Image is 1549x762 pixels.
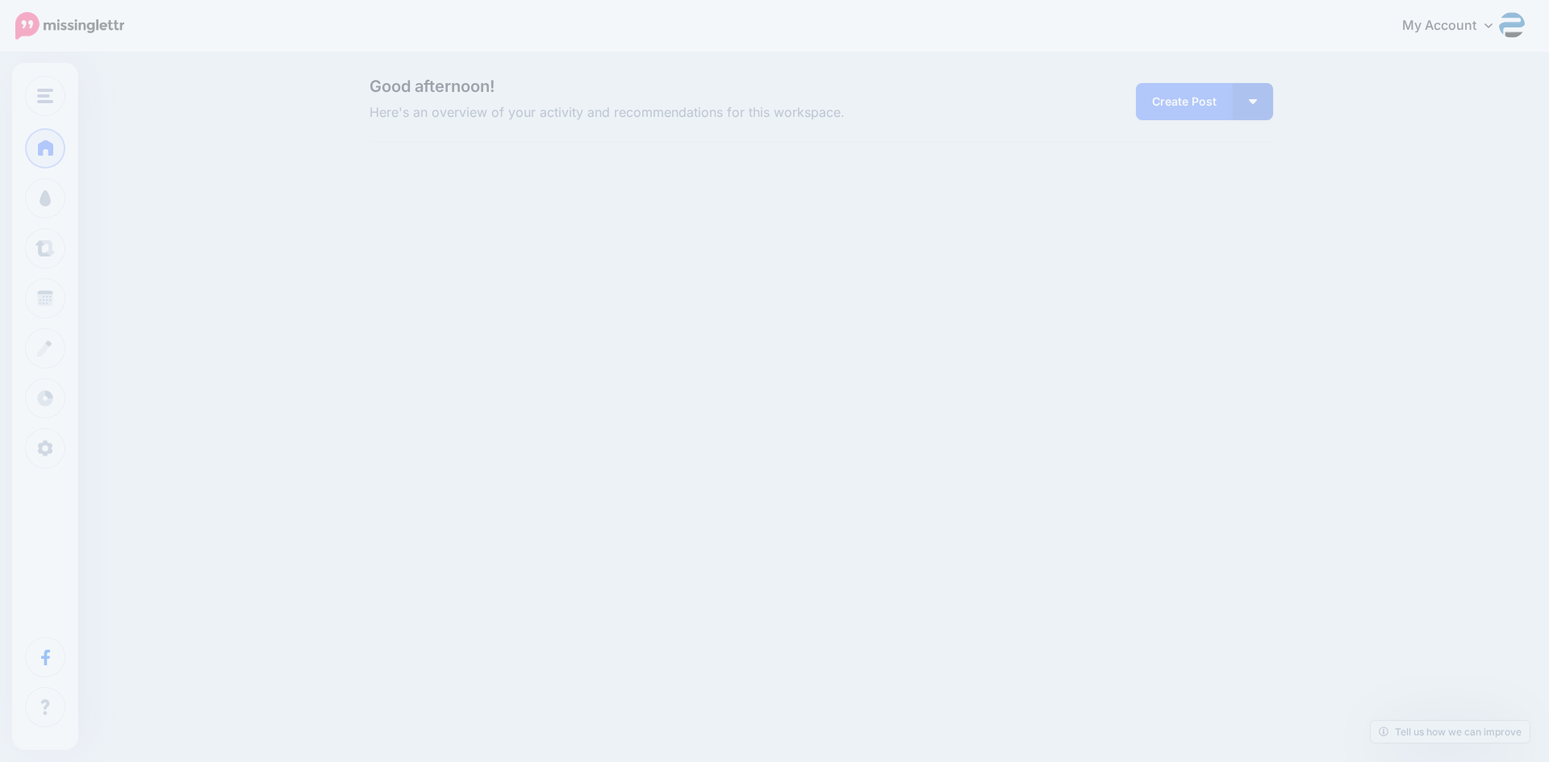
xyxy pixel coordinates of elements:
[370,77,495,96] span: Good afternoon!
[1249,99,1257,104] img: arrow-down-white.png
[37,89,53,103] img: menu.png
[15,12,124,40] img: Missinglettr
[370,102,964,123] span: Here's an overview of your activity and recommendations for this workspace.
[1136,83,1233,120] a: Create Post
[1371,721,1530,743] a: Tell us how we can improve
[1386,6,1525,46] a: My Account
